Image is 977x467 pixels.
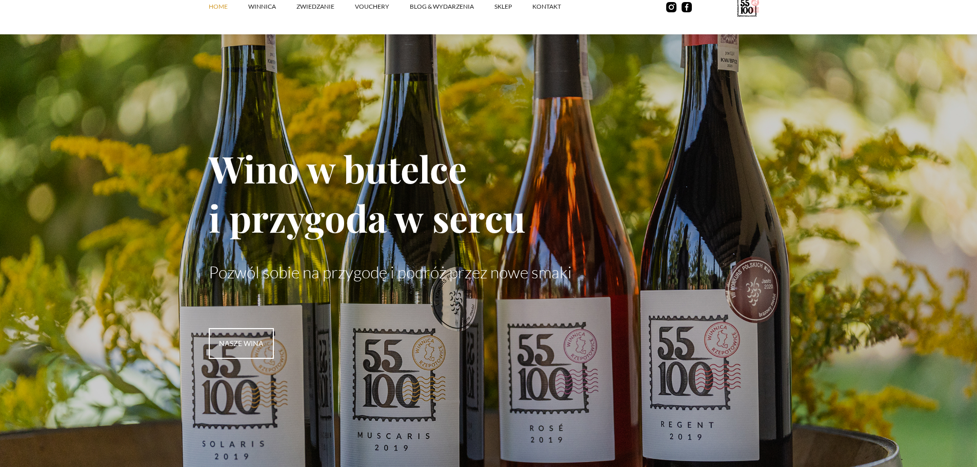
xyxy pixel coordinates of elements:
p: Pozwól sobie na przygodę i podróż przez nowe smaki [209,262,769,282]
h1: Wino w butelce i przygoda w sercu [209,144,769,242]
a: nasze wina [209,328,274,359]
